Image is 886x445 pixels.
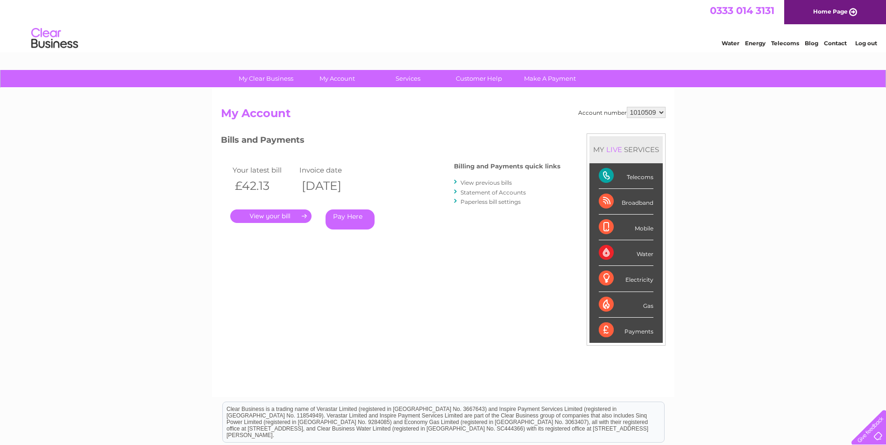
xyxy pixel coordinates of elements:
[722,40,739,47] a: Water
[824,40,847,47] a: Contact
[297,164,364,176] td: Invoice date
[221,107,666,125] h2: My Account
[745,40,766,47] a: Energy
[461,179,512,186] a: View previous bills
[326,209,375,229] a: Pay Here
[599,266,653,292] div: Electricity
[771,40,799,47] a: Telecoms
[221,133,560,150] h3: Bills and Payments
[599,215,653,240] div: Mobile
[230,209,312,223] a: .
[599,292,653,318] div: Gas
[369,70,447,87] a: Services
[599,189,653,215] div: Broadband
[230,164,298,176] td: Your latest bill
[578,107,666,118] div: Account number
[710,5,774,16] a: 0333 014 3131
[599,318,653,343] div: Payments
[461,189,526,196] a: Statement of Accounts
[31,24,78,53] img: logo.png
[604,145,624,154] div: LIVE
[461,198,521,205] a: Paperless bill settings
[227,70,305,87] a: My Clear Business
[440,70,517,87] a: Customer Help
[511,70,588,87] a: Make A Payment
[599,163,653,189] div: Telecoms
[454,163,560,170] h4: Billing and Payments quick links
[297,176,364,195] th: [DATE]
[805,40,818,47] a: Blog
[599,240,653,266] div: Water
[298,70,376,87] a: My Account
[589,136,663,163] div: MY SERVICES
[223,5,664,45] div: Clear Business is a trading name of Verastar Limited (registered in [GEOGRAPHIC_DATA] No. 3667643...
[855,40,877,47] a: Log out
[230,176,298,195] th: £42.13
